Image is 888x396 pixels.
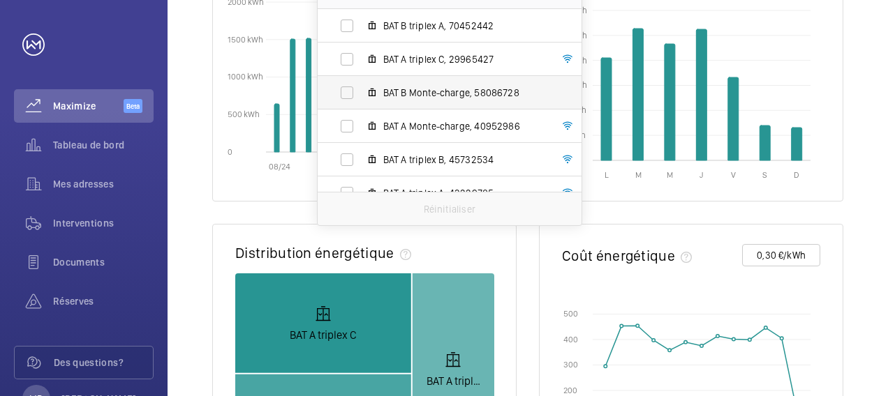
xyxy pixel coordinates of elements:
text: 1500 kWh [228,34,263,44]
path: mardi 52,67 [632,29,643,160]
path: mercredi 46,51 [665,44,675,160]
text: 1000 kWh [228,72,263,82]
text: M [635,170,642,180]
text: 200 [563,386,577,395]
span: BAT A triplex B, 45732534 [383,153,545,167]
p: Réinitialiser [424,202,475,216]
span: Documents [53,255,154,269]
span: BAT B triplex A, 70452442 [383,19,545,33]
h2: Distribution énergétique [235,244,394,261]
path: 2024-08-01T00:00:00.000 638,53 [274,104,279,152]
path: vendredi 33,11 [728,77,739,160]
text: 500 kWh [228,109,260,119]
text: M [667,170,673,180]
span: Tableau de bord [53,138,154,152]
span: BAT A triplex A, 43229785 [383,186,545,200]
text: 400 [563,335,578,344]
button: 0,30 €/kWh [742,244,820,266]
span: Réserves [53,294,154,308]
path: dimanche 13,22 [792,128,802,160]
text: S [762,170,767,180]
path: samedi 13,85 [760,125,770,160]
text: D [794,170,799,180]
span: BAT B Monte-charge, 58086728 [383,86,545,100]
text: J [700,170,704,180]
text: V [731,170,736,180]
path: lundi 41,07 [601,58,612,160]
path: 2024-09-01T00:00:00.000 1 510,02 [290,39,295,152]
span: BAT A triplex C, 29965427 [383,52,545,66]
text: 500 [563,309,578,319]
path: 2024-10-01T00:00:00.000 1 512,73 [306,38,311,152]
span: Mes adresses [53,177,154,191]
text: L [605,170,609,180]
span: Interventions [53,216,154,230]
span: Beta [124,99,142,113]
h2: Coût énergétique [562,247,675,264]
path: jeudi 52,48 [696,29,706,160]
span: Maximize [53,99,124,113]
text: 0 [228,146,232,156]
span: Des questions? [54,356,153,370]
span: BAT A Monte-charge, 40952986 [383,119,545,133]
text: 08/24 [269,162,290,172]
text: 300 [563,360,578,370]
